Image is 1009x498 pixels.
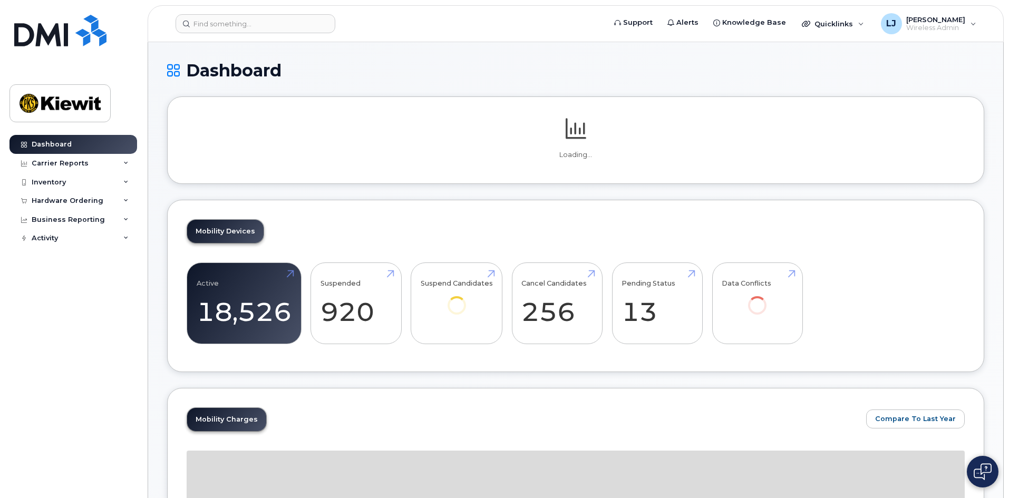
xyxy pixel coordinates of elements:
a: Cancel Candidates 256 [521,269,593,338]
a: Suspend Candidates [421,269,493,329]
a: Active 18,526 [197,269,292,338]
img: Open chat [974,463,992,480]
button: Compare To Last Year [866,409,965,428]
a: Mobility Devices [187,220,264,243]
a: Mobility Charges [187,408,266,431]
span: Compare To Last Year [875,414,956,424]
a: Suspended 920 [321,269,392,338]
p: Loading... [187,150,965,160]
a: Pending Status 13 [622,269,693,338]
h1: Dashboard [167,61,984,80]
a: Data Conflicts [722,269,793,329]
